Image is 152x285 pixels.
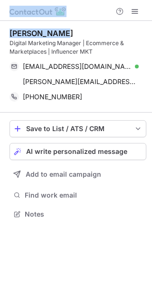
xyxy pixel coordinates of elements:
[26,148,127,155] span: AI write personalized message
[23,77,139,86] span: [PERSON_NAME][EMAIL_ADDRESS][DOMAIN_NAME]
[9,208,146,221] button: Notes
[9,143,146,160] button: AI write personalized message
[9,189,146,202] button: Find work email
[9,28,73,38] div: [PERSON_NAME]
[23,93,82,101] span: [PHONE_NUMBER]
[9,120,146,137] button: save-profile-one-click
[9,6,66,17] img: ContactOut v5.3.10
[9,166,146,183] button: Add to email campaign
[25,191,142,199] span: Find work email
[25,210,142,218] span: Notes
[23,62,132,71] span: [EMAIL_ADDRESS][DOMAIN_NAME]
[26,125,130,133] div: Save to List / ATS / CRM
[26,171,101,178] span: Add to email campaign
[9,39,146,56] div: Digital Marketing Manager | Ecommerce & Marketplaces | Influencer MKT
